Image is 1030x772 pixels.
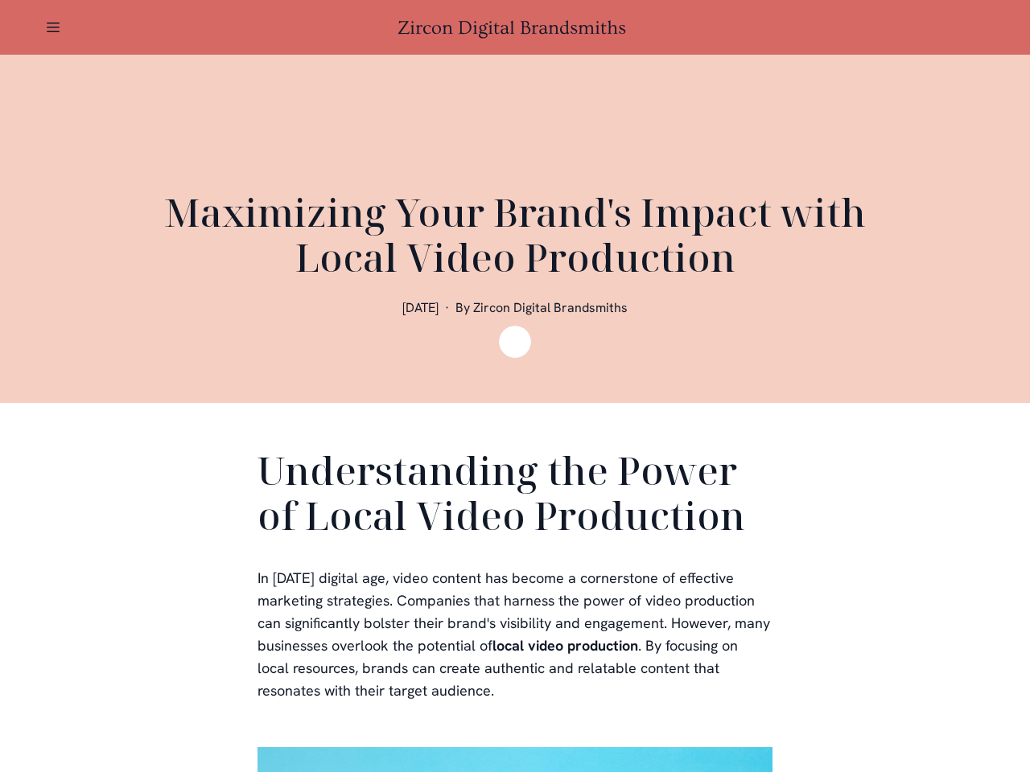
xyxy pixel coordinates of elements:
[398,17,632,39] a: Zircon Digital Brandsmiths
[129,190,901,280] h1: Maximizing Your Brand's Impact with Local Video Production
[257,448,772,544] h2: Understanding the Power of Local Video Production
[492,636,638,655] b: local video production
[445,299,449,316] span: ·
[455,299,628,316] span: By Zircon Digital Brandsmiths
[257,567,772,702] p: In [DATE] digital age, video content has become a cornerstone of effective marketing strategies. ...
[499,326,531,358] img: Zircon Digital Brandsmiths
[402,299,439,316] span: [DATE]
